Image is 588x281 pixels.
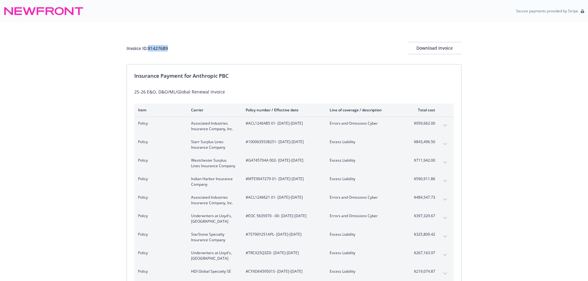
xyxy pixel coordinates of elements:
[330,232,402,237] span: Excess Liability
[134,89,454,95] div: 25-26 E&O, D&O/ML/Global Renewal Invoice
[191,107,236,113] div: Carrier
[412,232,435,237] span: $325,809.42
[330,269,402,274] span: Excess Liability
[191,176,236,187] span: Indian Harbor Insurance Company
[134,191,454,209] div: PolicyAssociated Industries Insurance Company, Inc.#ACL1246621 01- [DATE]-[DATE]Errors and Omissi...
[440,195,450,205] button: expand content
[440,213,450,223] button: expand content
[330,176,402,182] span: Excess Liability
[330,158,402,163] span: Excess Liability
[516,8,578,14] p: Secure payments provided by Stripe
[246,269,320,274] span: #CYXD6459501S - [DATE]-[DATE]
[246,213,320,219] span: #EOC 5635970 - 00 - [DATE]-[DATE]
[191,121,236,132] span: Associated Industries Insurance Company, Inc.
[330,121,402,126] span: Errors and Omissions Cyber
[134,154,454,172] div: PolicyWestchester Surplus Lines Insurance Company#G4745704A 002- [DATE]-[DATE]Excess Liability$71...
[440,176,450,186] button: expand content
[134,135,454,154] div: PolicyStarr Surplus Lines Insurance Company#1000635538251- [DATE]-[DATE]Excess Liability$843,496....
[138,158,181,163] span: Policy
[191,139,236,150] span: Starr Surplus Lines Insurance Company
[138,213,181,219] span: Policy
[134,246,454,265] div: PolicyUnderwriters at Lloyd's, [GEOGRAPHIC_DATA]#TRCX25Q3ZD- [DATE]-[DATE]Excess Liability$267,16...
[138,195,181,200] span: Policy
[440,158,450,167] button: expand content
[246,121,320,126] span: #ACL1246485 01 - [DATE]-[DATE]
[138,176,181,182] span: Policy
[440,139,450,149] button: expand content
[134,209,454,228] div: PolicyUnderwriters at Lloyd's, [GEOGRAPHIC_DATA]#EOC 5635970 - 00- [DATE]-[DATE]Errors and Omissi...
[412,176,435,182] span: $590,911.86
[191,250,236,261] span: Underwriters at Lloyd's, [GEOGRAPHIC_DATA]
[138,121,181,126] span: Policy
[138,139,181,145] span: Policy
[127,45,168,52] div: Invoice ID: 814276B9
[412,213,435,219] span: $397,329.67
[330,213,402,219] span: Errors and Omissions Cyber
[412,158,435,163] span: $711,942.00
[134,228,454,246] div: PolicyStarStone Specialty Insurance Company#75790Y251APL- [DATE]-[DATE]Excess Liability$325,809.4...
[412,195,435,200] span: $484,547.73
[412,121,435,126] span: $959,662.00
[440,232,450,242] button: expand content
[134,72,454,80] div: Insurance Payment for Anthropic PBC
[191,195,236,206] span: Associated Industries Insurance Company, Inc.
[246,232,320,237] span: #75790Y251APL - [DATE]-[DATE]
[246,107,320,113] div: Policy number / Effective date
[330,195,402,200] span: Errors and Omissions Cyber
[191,269,236,274] span: HDI Global Specialty SE
[191,213,236,224] span: Underwriters at Lloyd's, [GEOGRAPHIC_DATA]
[412,250,435,256] span: $267,163.97
[412,269,435,274] span: $219,074.87
[138,269,181,274] span: Policy
[440,121,450,130] button: expand content
[138,250,181,256] span: Policy
[246,139,320,145] span: #1000635538251 - [DATE]-[DATE]
[440,250,450,260] button: expand content
[138,107,181,113] div: Item
[330,250,402,256] span: Excess Liability
[246,158,320,163] span: #G4745704A 002 - [DATE]-[DATE]
[412,139,435,145] span: $843,496.50
[134,117,454,135] div: PolicyAssociated Industries Insurance Company, Inc.#ACL1246485 01- [DATE]-[DATE]Errors and Omissi...
[191,158,236,169] span: Westchester Surplus Lines Insurance Company
[191,232,236,243] span: StarStone Specialty Insurance Company
[412,107,435,113] div: Total cost
[134,172,454,191] div: PolicyIndian Harbor Insurance Company#MTE9047279 01- [DATE]-[DATE]Excess Liability$590,911.86expa...
[330,139,402,145] span: Excess Liability
[440,269,450,279] button: expand content
[246,250,320,256] span: #TRCX25Q3ZD - [DATE]-[DATE]
[330,107,402,113] div: Line of coverage / description
[138,232,181,237] span: Policy
[407,42,461,54] button: Download Invoice
[246,195,320,200] span: #ACL1246621 01 - [DATE]-[DATE]
[246,176,320,182] span: #MTE9047279 01 - [DATE]-[DATE]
